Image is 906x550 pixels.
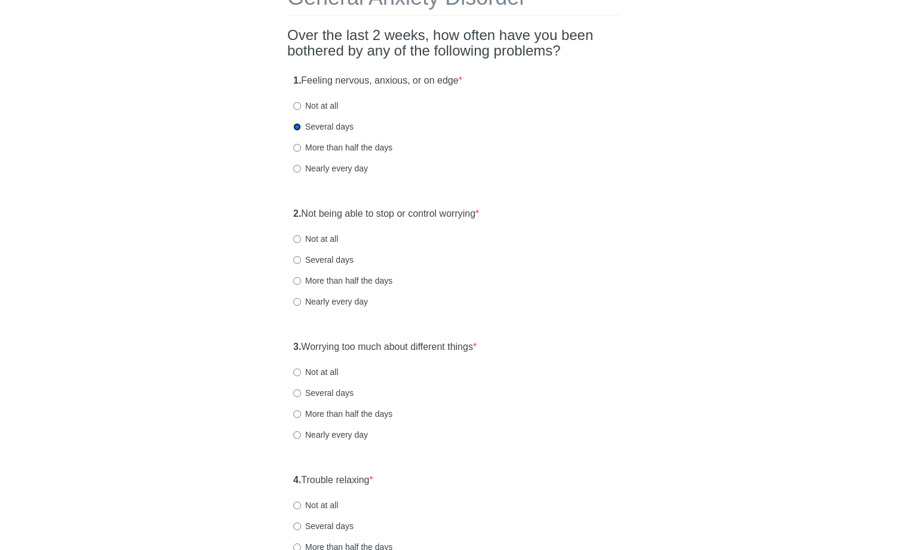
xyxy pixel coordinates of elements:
[293,256,301,264] input: Several days
[293,207,479,221] label: Not being able to stop or control worrying
[293,123,301,131] input: Several days
[293,75,301,85] strong: 1.
[293,502,301,509] input: Not at all
[293,387,354,399] label: Several days
[293,233,338,245] label: Not at all
[293,100,338,112] label: Not at all
[293,296,368,308] label: Nearly every day
[293,142,392,153] label: More than half the days
[293,368,301,376] input: Not at all
[293,389,301,397] input: Several days
[293,523,301,530] input: Several days
[293,74,462,88] label: Feeling nervous, anxious, or on edge
[293,340,477,354] label: Worrying too much about different things
[293,162,368,174] label: Nearly every day
[293,121,354,133] label: Several days
[293,475,301,485] strong: 4.
[293,499,338,511] label: Not at all
[293,342,301,352] strong: 3.
[293,474,373,487] label: Trouble relaxing
[293,277,301,285] input: More than half the days
[293,298,301,306] input: Nearly every day
[293,366,338,378] label: Not at all
[293,429,368,441] label: Nearly every day
[293,102,301,110] input: Not at all
[293,208,301,219] strong: 2.
[293,165,301,173] input: Nearly every day
[293,144,301,152] input: More than half the days
[293,235,301,243] input: Not at all
[293,254,354,266] label: Several days
[293,410,301,418] input: More than half the days
[293,520,354,532] label: Several days
[293,431,301,439] input: Nearly every day
[293,408,392,420] label: More than half the days
[293,275,392,287] label: More than half the days
[287,27,619,59] h2: Over the last 2 weeks, how often have you been bothered by any of the following problems?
